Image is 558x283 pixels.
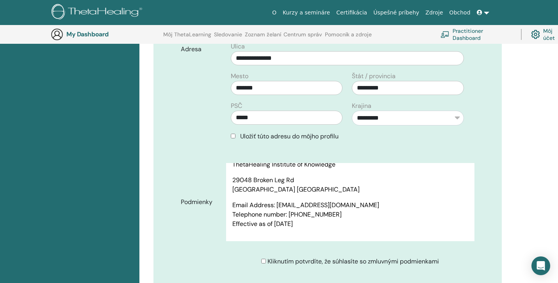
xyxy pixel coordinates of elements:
a: Pomocník a zdroje [325,31,372,44]
label: Mesto [231,72,248,81]
img: logo.png [52,4,145,21]
label: Štát / provincia [352,72,396,81]
span: Kliknutím potvrdíte, že súhlasíte so zmluvnými podmienkami [267,257,439,265]
a: Zoznam želaní [245,31,281,44]
p: Telephone number: [PHONE_NUMBER] [232,210,468,219]
a: Úspešné príbehy [370,5,422,20]
div: Open Intercom Messenger [531,256,550,275]
h3: My Dashboard [66,30,144,38]
img: chalkboard-teacher.svg [440,31,449,38]
span: Uložiť túto adresu do môjho profilu [240,132,339,140]
p: ThetaHealing Institute of Knowledge [232,160,468,169]
p: Email Address: [EMAIL_ADDRESS][DOMAIN_NAME] [232,201,468,210]
p: [GEOGRAPHIC_DATA] [GEOGRAPHIC_DATA] [232,185,468,194]
a: Obchod [446,5,474,20]
label: Adresa [175,42,226,57]
a: O [269,5,280,20]
a: Certifikácia [333,5,370,20]
a: Sledovanie [214,31,242,44]
a: Zdroje [423,5,446,20]
label: PSČ [231,101,242,111]
p: 29048 Broken Leg Rd [232,176,468,185]
a: Môj ThetaLearning [163,31,211,44]
label: Podmienky [175,195,226,210]
a: Kurzy a semináre [280,5,333,20]
p: Effective as of [DATE] [232,219,468,229]
img: generic-user-icon.jpg [51,28,63,41]
a: Practitioner Dashboard [440,26,512,43]
a: Centrum správ [283,31,322,44]
img: cog.svg [531,28,540,41]
label: Krajina [352,101,371,111]
label: Ulica [231,42,245,51]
